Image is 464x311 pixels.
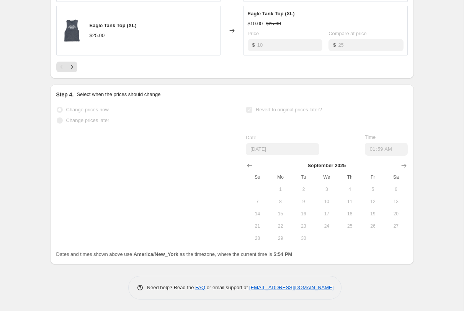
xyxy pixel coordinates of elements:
[134,251,178,257] b: America/New_York
[328,31,367,36] span: Compare at price
[246,220,269,232] button: Sunday September 21 2025
[249,174,266,180] span: Su
[387,211,404,217] span: 20
[269,183,292,195] button: Monday September 1 2025
[384,220,407,232] button: Saturday September 27 2025
[67,62,77,72] button: Next
[341,186,358,192] span: 4
[361,183,384,195] button: Friday September 5 2025
[318,199,335,205] span: 10
[273,251,292,257] b: 5:54 PM
[90,23,137,28] span: Eagle Tank Top (XL)
[272,223,289,229] span: 22
[341,199,358,205] span: 11
[295,174,312,180] span: Tu
[384,208,407,220] button: Saturday September 20 2025
[365,143,408,156] input: 12:00
[341,174,358,180] span: Th
[318,174,335,180] span: We
[295,199,312,205] span: 9
[387,186,404,192] span: 6
[56,62,77,72] nav: Pagination
[246,195,269,208] button: Sunday September 7 2025
[269,220,292,232] button: Monday September 22 2025
[361,195,384,208] button: Friday September 12 2025
[364,186,381,192] span: 5
[248,31,259,36] span: Price
[292,220,315,232] button: Tuesday September 23 2025
[338,183,361,195] button: Thursday September 4 2025
[338,220,361,232] button: Thursday September 25 2025
[266,20,281,28] strike: $25.00
[256,107,322,112] span: Revert to original prices later?
[295,211,312,217] span: 16
[269,195,292,208] button: Monday September 8 2025
[295,223,312,229] span: 23
[246,143,319,155] input: 8/14/2025
[333,42,336,48] span: $
[246,208,269,220] button: Sunday September 14 2025
[384,171,407,183] th: Saturday
[272,186,289,192] span: 1
[269,232,292,244] button: Monday September 29 2025
[56,91,74,98] h2: Step 4.
[77,91,160,98] p: Select when the prices should change
[244,160,255,171] button: Show previous month, August 2025
[292,195,315,208] button: Tuesday September 9 2025
[60,19,83,42] img: UNE-GRY-CUT_80x.png
[269,171,292,183] th: Monday
[315,171,338,183] th: Wednesday
[318,186,335,192] span: 3
[384,195,407,208] button: Saturday September 13 2025
[248,20,263,28] div: $10.00
[248,11,295,16] span: Eagle Tank Top (XL)
[364,211,381,217] span: 19
[292,183,315,195] button: Tuesday September 2 2025
[90,32,105,39] div: $25.00
[56,251,292,257] span: Dates and times shown above use as the timezone, where the current time is
[338,208,361,220] button: Thursday September 18 2025
[364,223,381,229] span: 26
[272,199,289,205] span: 8
[365,134,376,140] span: Time
[361,208,384,220] button: Friday September 19 2025
[272,211,289,217] span: 15
[292,232,315,244] button: Tuesday September 30 2025
[315,208,338,220] button: Wednesday September 17 2025
[272,235,289,241] span: 29
[295,235,312,241] span: 30
[292,208,315,220] button: Tuesday September 16 2025
[249,199,266,205] span: 7
[249,235,266,241] span: 28
[338,195,361,208] button: Thursday September 11 2025
[272,174,289,180] span: Mo
[246,135,256,140] span: Date
[249,223,266,229] span: 21
[318,223,335,229] span: 24
[341,211,358,217] span: 18
[338,171,361,183] th: Thursday
[387,199,404,205] span: 13
[249,211,266,217] span: 14
[252,42,255,48] span: $
[205,285,249,290] span: or email support at
[387,174,404,180] span: Sa
[384,183,407,195] button: Saturday September 6 2025
[364,199,381,205] span: 12
[66,117,109,123] span: Change prices later
[246,232,269,244] button: Sunday September 28 2025
[399,160,409,171] button: Show next month, October 2025
[318,211,335,217] span: 17
[292,171,315,183] th: Tuesday
[361,171,384,183] th: Friday
[269,208,292,220] button: Monday September 15 2025
[361,220,384,232] button: Friday September 26 2025
[246,171,269,183] th: Sunday
[315,183,338,195] button: Wednesday September 3 2025
[249,285,333,290] a: [EMAIL_ADDRESS][DOMAIN_NAME]
[315,220,338,232] button: Wednesday September 24 2025
[147,285,196,290] span: Need help? Read the
[315,195,338,208] button: Wednesday September 10 2025
[66,107,109,112] span: Change prices now
[364,174,381,180] span: Fr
